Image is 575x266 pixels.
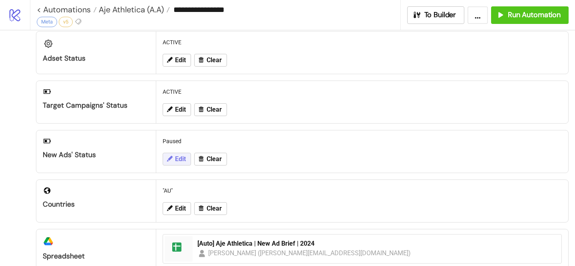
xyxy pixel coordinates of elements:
[163,103,191,116] button: Edit
[175,156,186,163] span: Edit
[194,103,227,116] button: Clear
[194,54,227,67] button: Clear
[508,10,561,20] span: Run Automation
[207,156,222,163] span: Clear
[407,6,465,24] button: To Builder
[207,57,222,64] span: Clear
[43,252,149,261] div: Spreadsheet
[97,6,170,14] a: Aje Athletica (A.A)
[159,134,565,149] div: Paused
[207,106,222,113] span: Clear
[175,205,186,212] span: Edit
[159,183,565,198] div: "AU"
[208,248,411,258] div: [PERSON_NAME] ([PERSON_NAME][EMAIL_ADDRESS][DOMAIN_NAME])
[159,84,565,99] div: ACTIVE
[197,239,557,248] div: [Auto] Aje Athletica | New Ad Brief | 2024
[43,101,149,110] div: Target Campaigns' Status
[37,6,97,14] a: < Automations
[207,205,222,212] span: Clear
[194,202,227,215] button: Clear
[175,106,186,113] span: Edit
[163,54,191,67] button: Edit
[97,4,164,15] span: Aje Athletica (A.A)
[163,153,191,166] button: Edit
[59,17,73,27] div: v5
[468,6,488,24] button: ...
[43,54,149,63] div: Adset Status
[43,150,149,160] div: New Ads' Status
[175,57,186,64] span: Edit
[424,10,456,20] span: To Builder
[163,202,191,215] button: Edit
[491,6,569,24] button: Run Automation
[194,153,227,166] button: Clear
[37,17,57,27] div: Meta
[159,35,565,50] div: ACTIVE
[43,200,149,209] div: Countries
